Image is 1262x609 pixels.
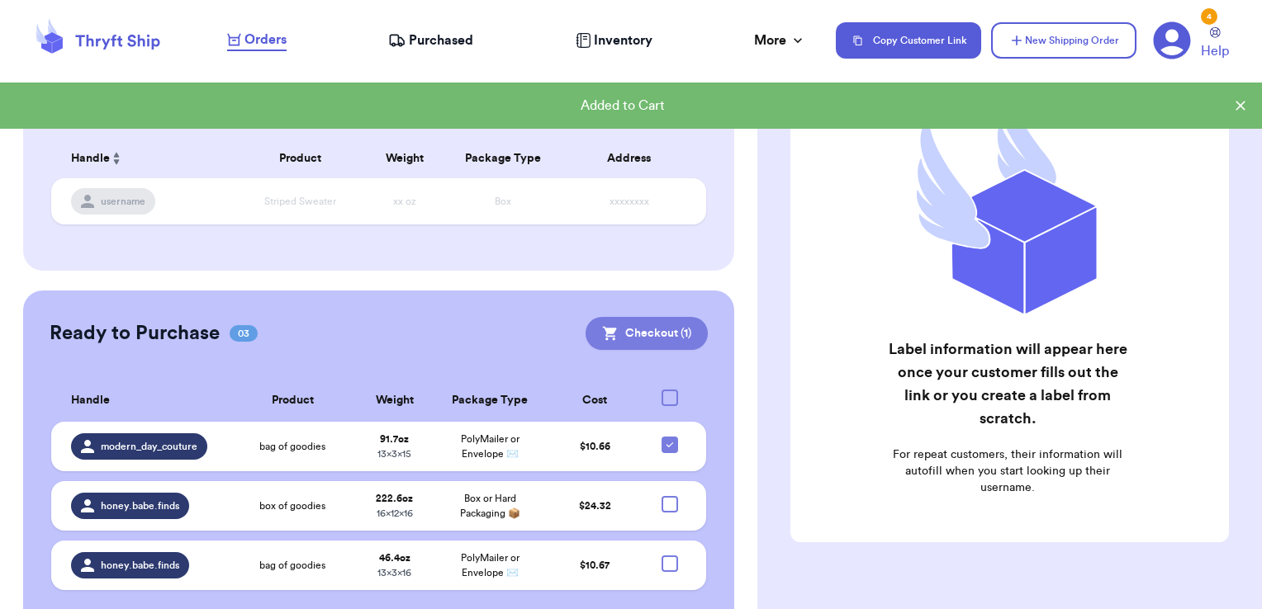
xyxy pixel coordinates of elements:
[377,508,413,518] span: 16 x 12 x 16
[836,22,981,59] button: Copy Customer Link
[101,195,145,208] span: username
[376,493,413,503] strong: 222.6 oz
[885,446,1131,496] p: For repeat customers, their information will autofill when you start looking up their username.
[576,31,652,50] a: Inventory
[264,196,336,206] span: Striped Sweater
[461,434,520,459] span: PolyMailer or Envelope ✉️
[259,440,325,453] span: bag of goodies
[1201,8,1217,25] div: 4
[754,31,806,50] div: More
[586,317,708,350] button: Checkout (1)
[388,31,473,50] a: Purchased
[579,501,611,511] span: $ 24.32
[377,568,411,578] span: 13 x 3 x 16
[1201,27,1229,61] a: Help
[377,449,411,459] span: 13 x 3 x 15
[379,553,410,563] strong: 46.4 oz
[13,96,1232,116] div: Added to Cart
[433,380,548,422] th: Package Type
[71,150,110,168] span: Handle
[548,380,643,422] th: Cost
[259,499,325,512] span: box of goodies
[562,139,707,178] th: Address
[101,440,197,453] span: modern_day_couture
[101,559,179,572] span: honey.babe.finds
[71,392,110,409] span: Handle
[393,196,416,206] span: xx oz
[409,31,473,50] span: Purchased
[110,149,123,168] button: Sort ascending
[1153,21,1191,59] a: 4
[444,139,562,178] th: Package Type
[580,560,610,570] span: $ 10.67
[356,380,432,422] th: Weight
[235,139,366,178] th: Product
[461,553,520,578] span: PolyMailer or Envelope ✉️
[991,22,1136,59] button: New Shipping Order
[244,30,287,50] span: Orders
[230,325,258,342] span: 03
[380,434,409,444] strong: 91.7 oz
[460,493,520,518] span: Box or Hard Packaging 📦
[885,338,1131,430] h2: Label information will appear here once your customer fills out the link or you create a label fr...
[1201,41,1229,61] span: Help
[366,139,444,178] th: Weight
[495,196,511,206] span: Box
[229,380,356,422] th: Product
[101,499,179,512] span: honey.babe.finds
[594,31,652,50] span: Inventory
[610,196,649,206] span: xxxxxxxx
[50,320,220,347] h2: Ready to Purchase
[227,30,287,51] a: Orders
[580,441,610,451] span: $ 10.66
[259,559,325,572] span: bag of goodies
